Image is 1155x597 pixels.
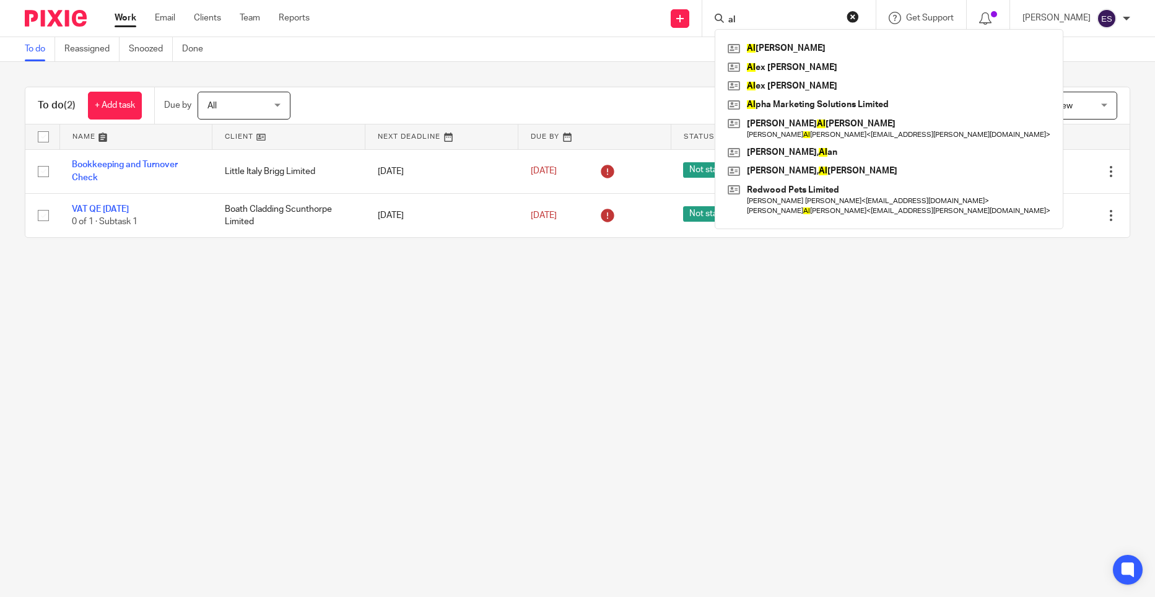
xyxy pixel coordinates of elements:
[182,37,212,61] a: Done
[72,217,137,226] span: 0 of 1 · Subtask 1
[64,37,120,61] a: Reassigned
[164,99,191,111] p: Due by
[683,206,739,222] span: Not started
[64,100,76,110] span: (2)
[25,10,87,27] img: Pixie
[212,193,365,237] td: Boath Cladding Scunthorpe Limited
[72,205,129,214] a: VAT QE [DATE]
[683,162,739,178] span: Not started
[727,15,839,26] input: Search
[88,92,142,120] a: + Add task
[207,102,217,110] span: All
[129,37,173,61] a: Snoozed
[906,14,954,22] span: Get Support
[72,160,178,181] a: Bookkeeping and Turnover Check
[531,167,557,176] span: [DATE]
[365,149,518,193] td: [DATE]
[25,37,55,61] a: To do
[847,11,859,23] button: Clear
[38,99,76,112] h1: To do
[115,12,136,24] a: Work
[279,12,310,24] a: Reports
[1022,12,1091,24] p: [PERSON_NAME]
[1097,9,1117,28] img: svg%3E
[155,12,175,24] a: Email
[194,12,221,24] a: Clients
[240,12,260,24] a: Team
[531,211,557,220] span: [DATE]
[365,193,518,237] td: [DATE]
[212,149,365,193] td: Little Italy Brigg Limited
